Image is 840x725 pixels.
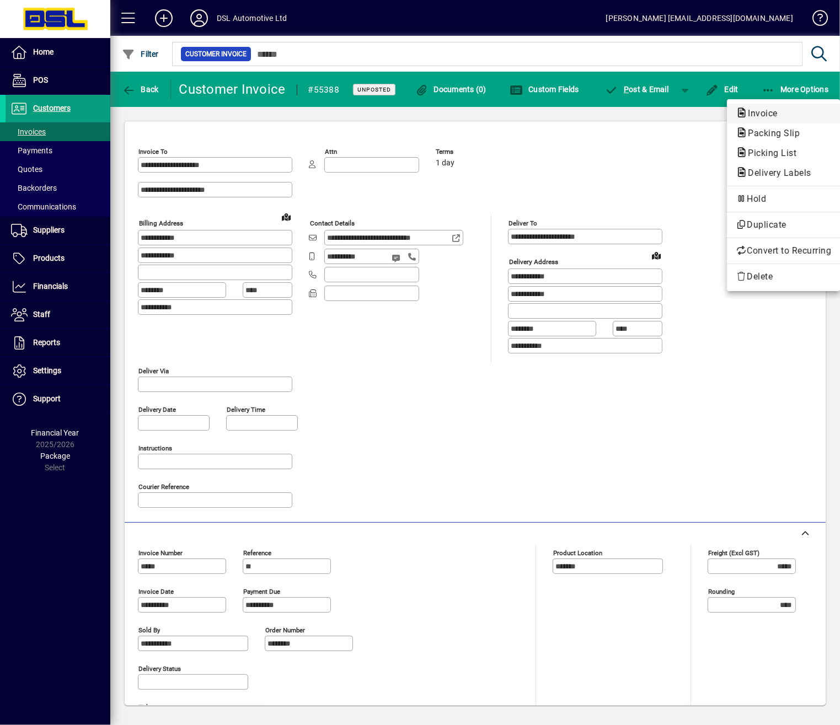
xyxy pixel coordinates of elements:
span: Delivery Labels [736,168,817,178]
span: Packing Slip [736,128,805,138]
span: Invoice [736,108,783,119]
span: Picking List [736,148,802,158]
span: Convert to Recurring [736,244,831,257]
span: Hold [736,192,831,206]
span: Duplicate [736,218,831,232]
span: Delete [736,270,831,283]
